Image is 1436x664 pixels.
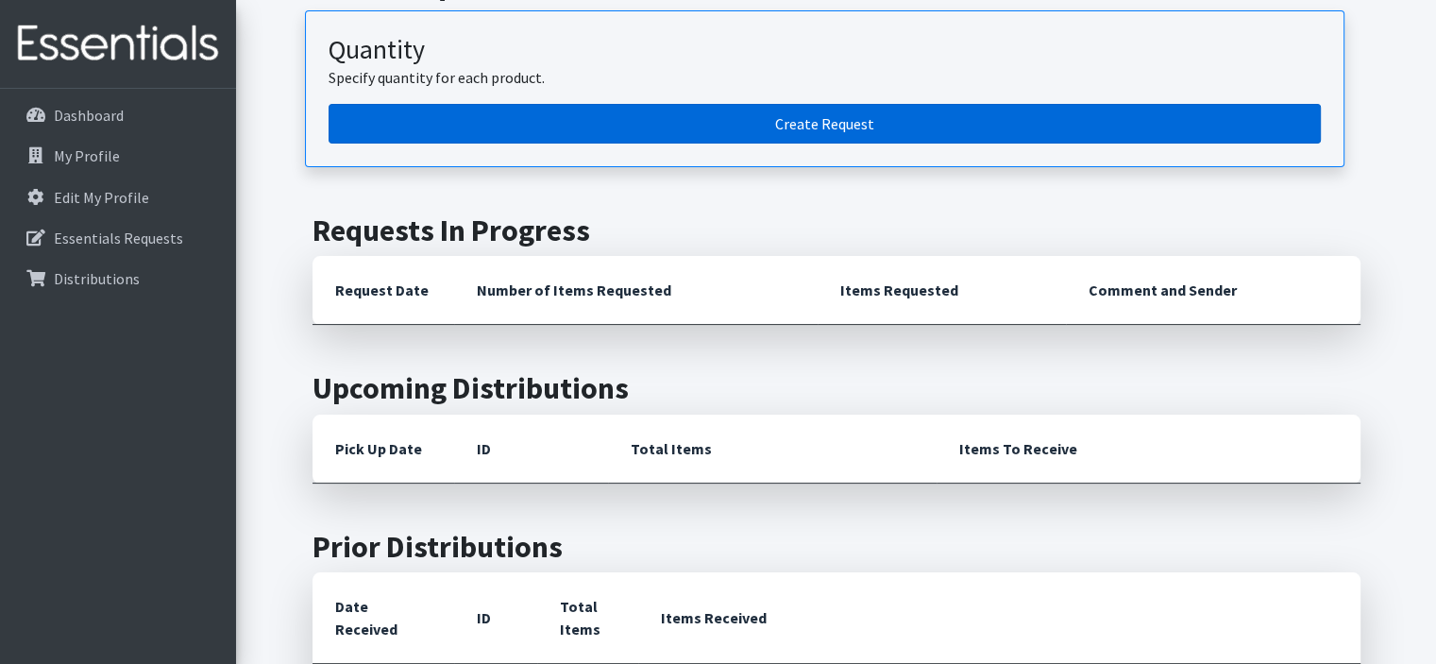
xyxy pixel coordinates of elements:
p: Specify quantity for each product. [329,66,1321,89]
th: Request Date [313,256,454,325]
th: Date Received [313,572,454,664]
th: ID [454,572,537,664]
p: Essentials Requests [54,229,183,247]
th: ID [454,415,608,484]
a: Create a request by quantity [329,104,1321,144]
a: My Profile [8,137,228,175]
th: Pick Up Date [313,415,454,484]
th: Total Items [537,572,639,664]
a: Distributions [8,260,228,298]
th: Total Items [608,415,937,484]
p: Distributions [54,269,140,288]
a: Essentials Requests [8,219,228,257]
img: HumanEssentials [8,12,228,76]
th: Number of Items Requested [454,256,819,325]
p: My Profile [54,146,120,165]
th: Items Requested [818,256,1066,325]
p: Edit My Profile [54,188,149,207]
th: Comment and Sender [1066,256,1360,325]
h3: Quantity [329,34,1321,66]
h2: Prior Distributions [313,529,1360,565]
h2: Requests In Progress [313,213,1360,248]
th: Items To Receive [937,415,1360,484]
th: Items Received [638,572,1360,664]
h2: Upcoming Distributions [313,370,1360,406]
a: Edit My Profile [8,179,228,216]
a: Dashboard [8,96,228,134]
p: Dashboard [54,106,124,125]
